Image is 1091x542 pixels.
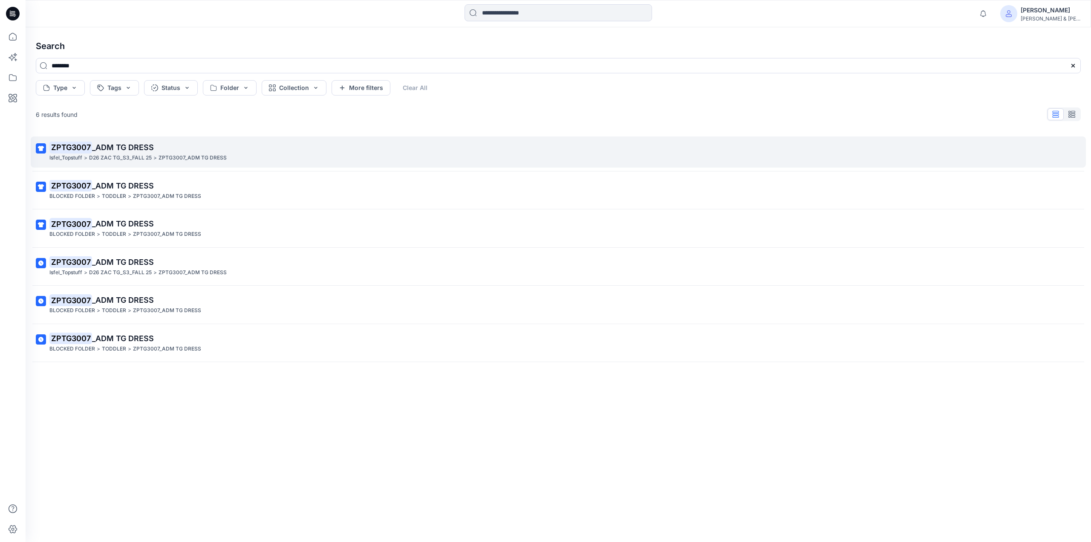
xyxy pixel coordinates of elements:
mark: ZPTG3007 [49,256,92,268]
mark: ZPTG3007 [49,141,92,153]
p: BLOCKED FOLDER [49,345,95,354]
p: Isfel_Topstuff [49,268,82,277]
span: _ADM TG DRESS [92,334,154,343]
p: D26 ZAC TG_S3_FALL 25 [89,268,152,277]
p: > [128,306,131,315]
p: > [97,345,100,354]
p: ZPTG3007_ADM TG DRESS [159,154,227,162]
p: ZPTG3007_ADM TG DRESS [133,345,201,354]
p: > [97,306,100,315]
p: ZPTG3007_ADM TG DRESS [133,192,201,201]
button: Status [144,80,198,96]
p: > [97,230,100,239]
p: BLOCKED FOLDER [49,192,95,201]
svg: avatar [1005,10,1012,17]
mark: ZPTG3007 [49,294,92,306]
p: 6 results found [36,110,78,119]
p: > [128,192,131,201]
button: Tags [90,80,139,96]
p: > [97,192,100,201]
p: ZPTG3007_ADM TG DRESS [133,230,201,239]
div: [PERSON_NAME] & [PERSON_NAME] [1021,15,1080,22]
p: BLOCKED FOLDER [49,306,95,315]
h4: Search [29,34,1088,58]
p: > [128,345,131,354]
button: More filters [332,80,390,96]
div: [PERSON_NAME] [1021,5,1080,15]
span: _ADM TG DRESS [92,258,154,267]
p: > [153,154,157,162]
p: ZPTG3007_ADM TG DRESS [133,306,201,315]
a: ZPTG3007_ADM TG DRESSIsfel_Topstuff>D26 ZAC TG_S3_FALL 25>ZPTG3007_ADM TG DRESS [31,136,1086,168]
p: > [128,230,131,239]
button: Folder [203,80,257,96]
p: ZPTG3007_ADM TG DRESS [159,268,227,277]
mark: ZPTG3007 [49,332,92,344]
a: ZPTG3007_ADM TG DRESSBLOCKED FOLDER>TODDLER>ZPTG3007_ADM TG DRESS [31,213,1086,244]
p: TODDLER [102,306,126,315]
p: > [153,268,157,277]
p: > [84,154,87,162]
a: ZPTG3007_ADM TG DRESSBLOCKED FOLDER>TODDLER>ZPTG3007_ADM TG DRESS [31,175,1086,206]
mark: ZPTG3007 [49,180,92,191]
a: ZPTG3007_ADM TG DRESSIsfel_Topstuff>D26 ZAC TG_S3_FALL 25>ZPTG3007_ADM TG DRESS [31,251,1086,282]
p: BLOCKED FOLDER [49,230,95,239]
p: D26 ZAC TG_S3_FALL 25 [89,154,152,162]
p: TODDLER [102,230,126,239]
a: ZPTG3007_ADM TG DRESSBLOCKED FOLDER>TODDLER>ZPTG3007_ADM TG DRESS [31,328,1086,359]
p: TODDLER [102,345,126,354]
span: _ADM TG DRESS [92,219,154,228]
button: Collection [262,80,326,96]
mark: ZPTG3007 [49,218,92,230]
p: > [84,268,87,277]
button: Type [36,80,85,96]
p: TODDLER [102,192,126,201]
p: Isfel_Topstuff [49,154,82,162]
a: ZPTG3007_ADM TG DRESSBLOCKED FOLDER>TODDLER>ZPTG3007_ADM TG DRESS [31,289,1086,320]
span: _ADM TG DRESS [92,181,154,190]
span: _ADM TG DRESS [92,143,154,152]
span: _ADM TG DRESS [92,296,154,304]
